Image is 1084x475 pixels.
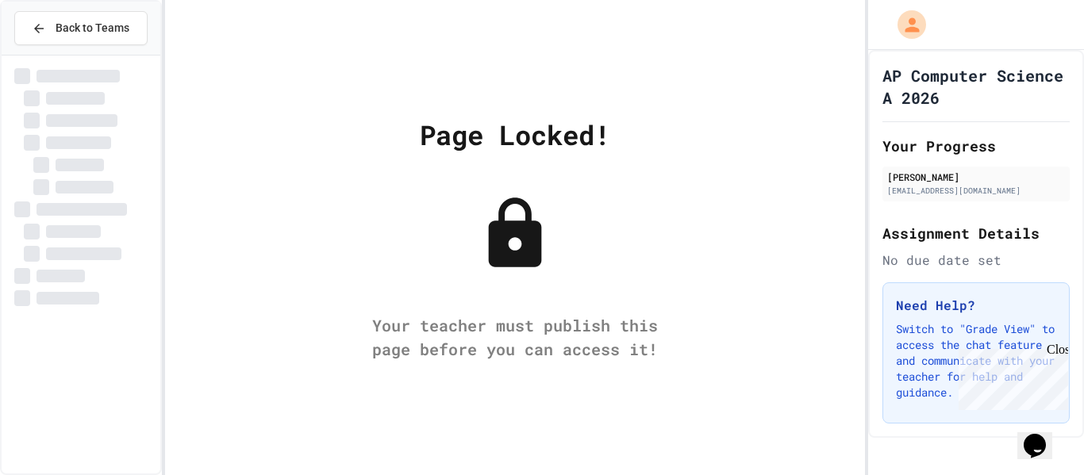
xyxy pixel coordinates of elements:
[882,222,1070,244] h2: Assignment Details
[56,20,129,36] span: Back to Teams
[14,11,148,45] button: Back to Teams
[952,343,1068,410] iframe: chat widget
[1017,412,1068,459] iframe: chat widget
[887,170,1065,184] div: [PERSON_NAME]
[882,135,1070,157] h2: Your Progress
[356,313,674,361] div: Your teacher must publish this page before you can access it!
[887,185,1065,197] div: [EMAIL_ADDRESS][DOMAIN_NAME]
[420,114,610,155] div: Page Locked!
[6,6,110,101] div: Chat with us now!Close
[882,64,1070,109] h1: AP Computer Science A 2026
[881,6,930,43] div: My Account
[896,296,1056,315] h3: Need Help?
[882,251,1070,270] div: No due date set
[896,321,1056,400] p: Switch to "Grade View" to access the chat feature and communicate with your teacher for help and ...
